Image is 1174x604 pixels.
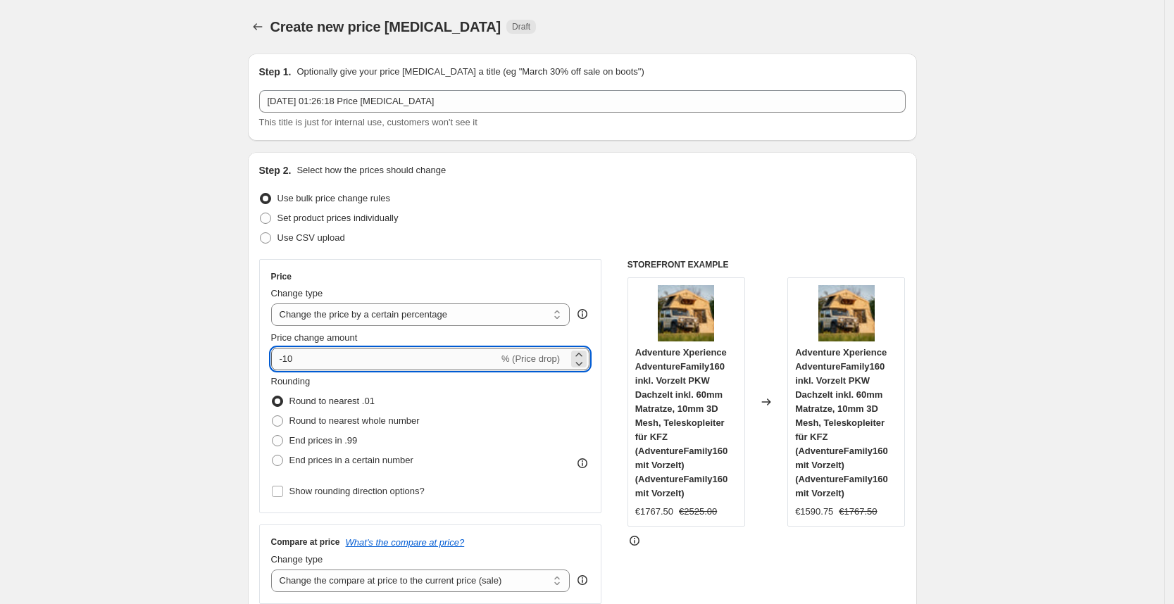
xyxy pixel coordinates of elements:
button: What's the compare at price? [346,537,465,548]
span: Set product prices individually [277,213,399,223]
strike: €1767.50 [839,505,877,519]
span: This title is just for internal use, customers won't see it [259,117,477,127]
span: Adventure Xperience AdventureFamily160 inkl. Vorzelt PKW Dachzelt inkl. 60mm Matratze, 10mm 3D Me... [795,347,888,498]
p: Optionally give your price [MEDICAL_DATA] a title (eg "March 30% off sale on boots") [296,65,644,79]
span: Price change amount [271,332,358,343]
span: Show rounding direction options? [289,486,425,496]
span: Round to nearest .01 [289,396,375,406]
input: 30% off holiday sale [259,90,906,113]
div: €1590.75 [795,505,833,519]
img: 81NrXlYg7TL._AC_SL1500_80x.jpg [658,285,714,341]
span: Adventure Xperience AdventureFamily160 inkl. Vorzelt PKW Dachzelt inkl. 60mm Matratze, 10mm 3D Me... [635,347,728,498]
span: End prices in .99 [289,435,358,446]
input: -15 [271,348,499,370]
span: Rounding [271,376,311,386]
button: Price change jobs [248,17,268,37]
span: Create new price [MEDICAL_DATA] [270,19,501,34]
h2: Step 2. [259,163,292,177]
img: 81NrXlYg7TL._AC_SL1500_80x.jpg [818,285,875,341]
div: €1767.50 [635,505,673,519]
span: Draft [512,21,530,32]
div: help [575,307,589,321]
h3: Compare at price [271,536,340,548]
strike: €2525.00 [679,505,717,519]
h2: Step 1. [259,65,292,79]
span: End prices in a certain number [289,455,413,465]
span: Use bulk price change rules [277,193,390,203]
span: Change type [271,288,323,298]
span: Round to nearest whole number [289,415,420,426]
div: help [575,573,589,587]
span: % (Price drop) [501,353,560,364]
p: Select how the prices should change [296,163,446,177]
span: Use CSV upload [277,232,345,243]
span: Change type [271,554,323,565]
h6: STOREFRONT EXAMPLE [627,259,906,270]
h3: Price [271,271,292,282]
